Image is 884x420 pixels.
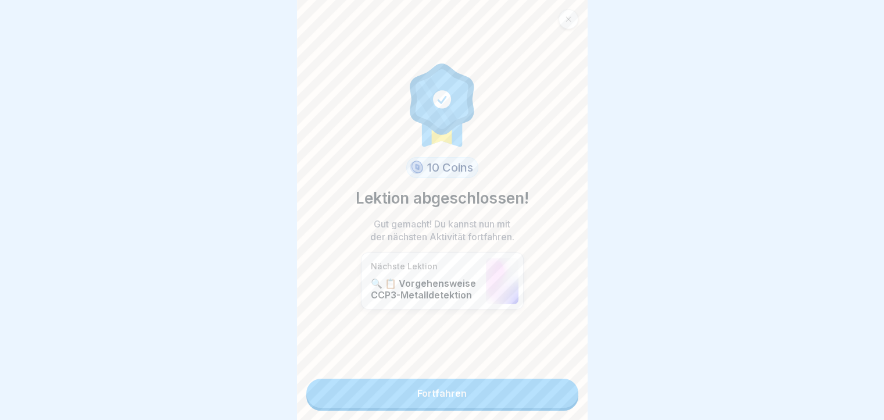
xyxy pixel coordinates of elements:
img: coin.svg [408,159,425,176]
p: Lektion abgeschlossen! [356,187,529,209]
p: Nächste Lektion [371,261,480,272]
p: 🔍 📋 Vorgehensweise CCP3-Metalldetektion [371,277,480,301]
p: Gut gemacht! Du kannst nun mit der nächsten Aktivität fortfahren. [367,218,518,243]
div: 10 Coins [406,157,478,178]
a: Fortfahren [306,379,578,408]
img: completion.svg [403,60,481,148]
